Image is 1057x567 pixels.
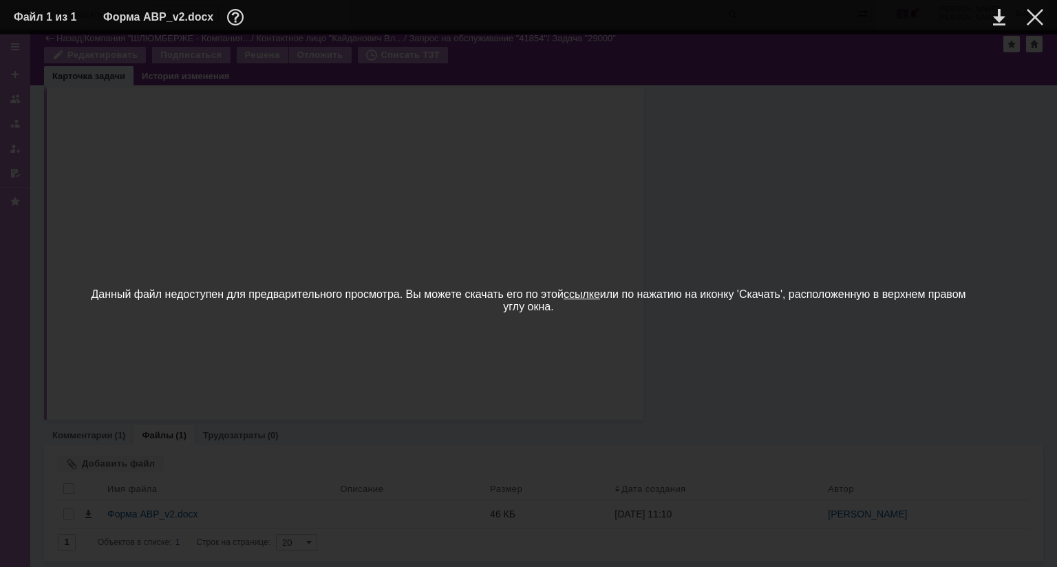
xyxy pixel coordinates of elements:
[227,9,248,25] div: Дополнительная информация о файле (F11)
[564,288,600,300] a: ссылке
[14,12,83,23] div: Файл 1 из 1
[103,9,248,25] div: Форма АВР_v2.docx
[1027,9,1043,25] div: Закрыть окно (Esc)
[14,48,1043,553] span: Данный файл недоступен для предварительного просмотра. Вы можете скачать его по этой или по нажат...
[993,9,1005,25] div: Скачать файл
